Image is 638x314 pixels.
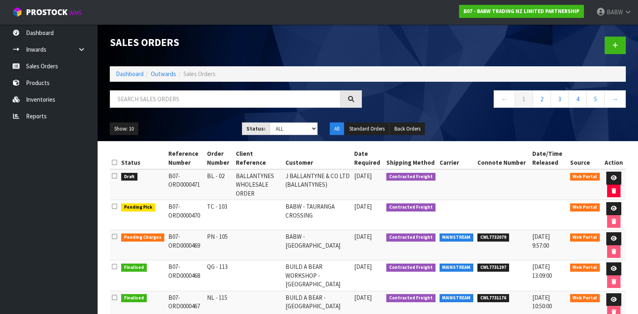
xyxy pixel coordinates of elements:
span: [DATE] 9:57:00 [532,233,550,249]
span: Web Portal [570,173,600,181]
td: PN - 105 [205,230,234,260]
span: Contracted Freight [386,203,435,212]
td: BABW - TAURANGA CROSSING [283,200,353,230]
span: Draft [121,173,137,181]
button: All [330,122,344,135]
td: B07-ORD0000468 [166,260,205,291]
span: Finalised [121,294,147,302]
span: Pending Pick [121,203,155,212]
nav: Page navigation [374,90,626,110]
span: [DATE] [354,233,372,240]
td: BL - 02 [205,169,234,200]
span: [DATE] 10:50:00 [532,294,552,310]
strong: Status: [246,125,266,132]
th: Date Required [352,147,384,169]
span: Web Portal [570,203,600,212]
button: Show: 10 [110,122,138,135]
th: Action [602,147,626,169]
span: CWL7731176 [477,294,509,302]
th: Status [119,147,166,169]
h1: Sales Orders [110,37,362,48]
small: WMS [69,9,82,17]
th: Reference Number [166,147,205,169]
span: [DATE] [354,172,372,180]
a: 4 [568,90,587,108]
span: MAINSTREAM [440,294,474,302]
span: Finalised [121,264,147,272]
input: Search sales orders [110,90,341,108]
span: [DATE] [354,294,372,301]
td: BALLANTYNES WHOLESALE ORDER [234,169,283,200]
td: BUILD A BEAR WORKSHOP - [GEOGRAPHIC_DATA] [283,260,353,291]
strong: B07 - BABW TRADING NZ LIMITED PARTNERSHIP [464,8,579,15]
span: Contracted Freight [386,173,435,181]
th: Carrier [438,147,476,169]
span: MAINSTREAM [440,233,474,242]
th: Source [568,147,602,169]
a: Dashboard [116,70,144,78]
td: B07-ORD0000471 [166,169,205,200]
td: B07-ORD0000469 [166,230,205,260]
th: Shipping Method [384,147,438,169]
th: Connote Number [475,147,530,169]
span: ProStock [26,7,68,17]
span: Contracted Freight [386,294,435,302]
td: B07-ORD0000470 [166,200,205,230]
span: [DATE] [354,203,372,210]
td: J BALLANTYNE & CO LTD (BALLANTYNES) [283,169,353,200]
a: Outwards [151,70,176,78]
span: MAINSTREAM [440,264,474,272]
a: 2 [533,90,551,108]
span: Contracted Freight [386,264,435,272]
img: cube-alt.png [12,7,22,17]
a: ← [494,90,515,108]
button: Standard Orders [345,122,389,135]
td: TC - 103 [205,200,234,230]
span: Contracted Freight [386,233,435,242]
a: 3 [551,90,569,108]
span: [DATE] [354,263,372,270]
td: BABW - [GEOGRAPHIC_DATA] [283,230,353,260]
td: QG - 113 [205,260,234,291]
span: [DATE] 13:09:00 [532,263,552,279]
th: Date/Time Released [530,147,568,169]
th: Customer [283,147,353,169]
th: Order Number [205,147,234,169]
span: Sales Orders [183,70,216,78]
span: CWL7732079 [477,233,509,242]
span: BABW [607,8,623,16]
th: Client Reference [234,147,283,169]
span: CWL7731297 [477,264,509,272]
span: Pending Charges [121,233,164,242]
span: Web Portal [570,294,600,302]
span: Web Portal [570,264,600,272]
span: Web Portal [570,233,600,242]
a: 1 [515,90,533,108]
a: 5 [586,90,605,108]
a: → [604,90,626,108]
button: Back Orders [390,122,425,135]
